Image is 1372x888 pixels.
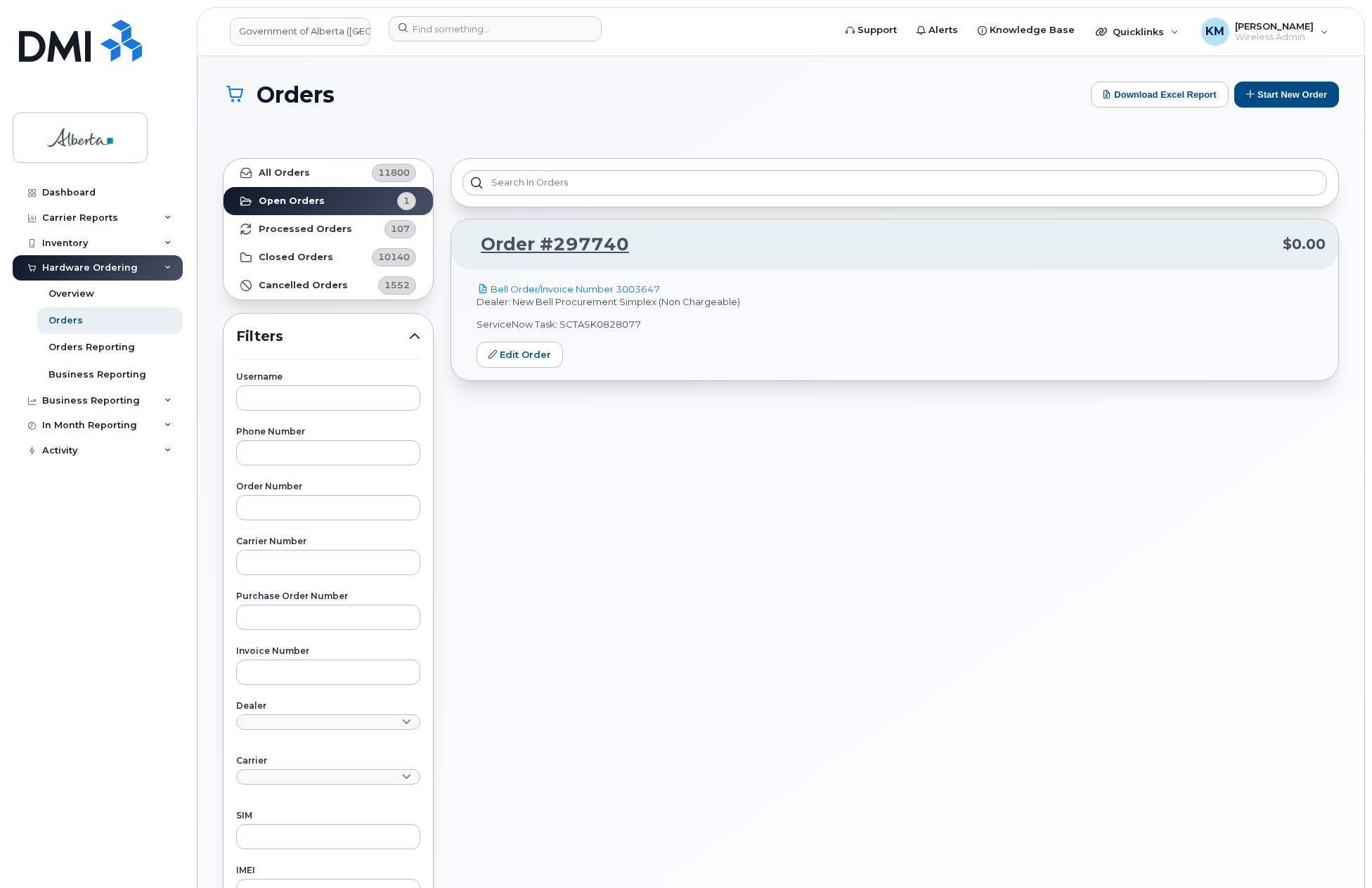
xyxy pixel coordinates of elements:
[1283,234,1326,255] span: $0.00
[236,482,420,491] label: Order Number
[236,811,420,820] label: SIM
[236,326,409,347] span: Filters
[259,252,333,263] strong: Closed Orders
[224,271,433,300] a: Cancelled Orders1552
[236,427,420,436] label: Phone Number
[236,373,420,381] label: Username
[236,866,420,875] label: IMEI
[236,702,420,710] label: Dealer
[477,342,563,368] a: Edit Order
[477,295,1313,309] p: Dealer: New Bell Procurement Simplex (Non Chargeable)
[224,187,433,215] a: Open Orders1
[391,222,410,236] span: 107
[259,167,310,179] strong: All Orders
[236,647,420,655] label: Invoice Number
[257,82,335,107] span: Orders
[259,195,325,207] strong: Open Orders
[1234,82,1339,108] button: Start New Order
[384,278,410,292] span: 1552
[378,166,410,179] span: 11800
[224,215,433,243] a: Processed Orders107
[236,592,420,600] label: Purchase Order Number
[378,250,410,264] span: 10140
[1091,82,1229,108] button: Download Excel Report
[464,232,629,257] a: Order #297740
[224,159,433,187] a: All Orders11800
[259,224,352,235] strong: Processed Orders
[224,243,433,271] a: Closed Orders10140
[403,194,410,207] span: 1
[462,170,1327,195] input: Search in orders
[236,757,420,765] label: Carrier
[477,283,660,295] a: Bell Order/Invoice Number 3003647
[236,537,420,546] label: Carrier Number
[477,318,1313,331] p: ServiceNow Task: SCTASK0828077
[259,280,348,291] strong: Cancelled Orders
